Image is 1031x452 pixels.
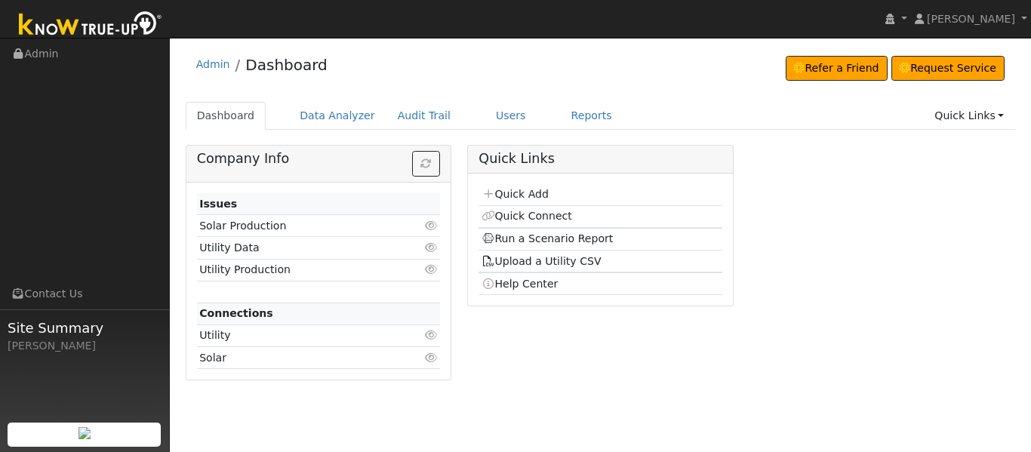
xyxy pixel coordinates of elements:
[482,255,602,267] a: Upload a Utility CSV
[8,318,162,338] span: Site Summary
[482,278,559,290] a: Help Center
[197,215,401,237] td: Solar Production
[199,198,237,210] strong: Issues
[186,102,266,130] a: Dashboard
[197,259,401,281] td: Utility Production
[482,188,549,200] a: Quick Add
[927,13,1015,25] span: [PERSON_NAME]
[386,102,462,130] a: Audit Trail
[197,324,401,346] td: Utility
[8,338,162,354] div: [PERSON_NAME]
[197,237,401,259] td: Utility Data
[424,352,438,363] i: Click to view
[424,242,438,253] i: Click to view
[197,151,440,167] h5: Company Info
[424,220,438,231] i: Click to view
[197,347,401,369] td: Solar
[11,8,170,42] img: Know True-Up
[891,56,1005,81] a: Request Service
[424,264,438,275] i: Click to view
[199,307,273,319] strong: Connections
[479,151,722,167] h5: Quick Links
[560,102,623,130] a: Reports
[482,232,614,244] a: Run a Scenario Report
[196,58,230,70] a: Admin
[485,102,537,130] a: Users
[786,56,888,81] a: Refer a Friend
[424,330,438,340] i: Click to view
[245,56,328,74] a: Dashboard
[288,102,386,130] a: Data Analyzer
[78,427,91,439] img: retrieve
[482,210,572,222] a: Quick Connect
[923,102,1015,130] a: Quick Links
